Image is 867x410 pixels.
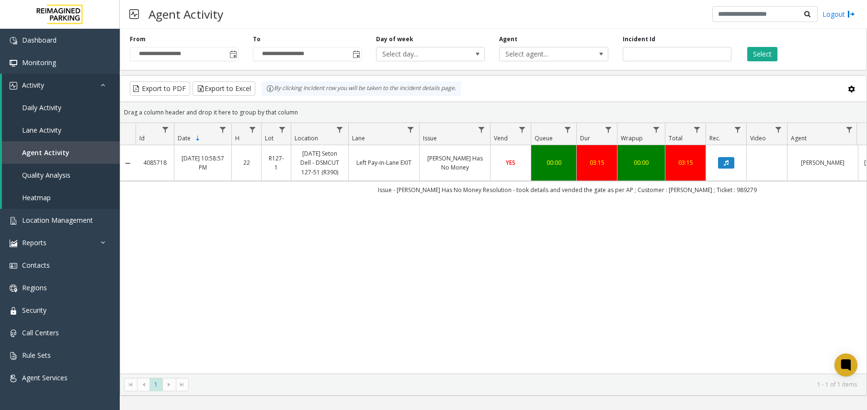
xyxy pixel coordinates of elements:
div: 00:00 [537,158,570,167]
span: Regions [22,283,47,292]
span: Security [22,306,46,315]
span: Total [669,134,683,142]
kendo-pager-info: 1 - 1 of 1 items [194,380,857,388]
div: By clicking Incident row you will be taken to the incident details page. [262,81,461,96]
span: Video [750,134,766,142]
a: Agent Activity [2,141,120,164]
span: Dur [580,134,590,142]
label: Agent [499,35,517,44]
label: Day of week [376,35,413,44]
span: Vend [494,134,508,142]
span: Dashboard [22,35,57,45]
span: Id [139,134,145,142]
span: Toggle popup [351,47,361,61]
span: Quality Analysis [22,171,70,180]
a: Lane Filter Menu [404,123,417,136]
span: Lane [352,134,365,142]
span: Agent Activity [22,148,69,157]
a: Video Filter Menu [772,123,785,136]
label: Incident Id [623,35,655,44]
a: Left Pay-in-Lane EXIT [354,158,413,167]
label: To [253,35,261,44]
a: Queue Filter Menu [561,123,574,136]
span: Activity [22,80,44,90]
div: Drag a column header and drop it here to group by that column [120,104,867,121]
span: Queue [535,134,553,142]
a: R127-1 [267,154,285,172]
span: Select agent... [500,47,586,61]
img: 'icon' [10,59,17,67]
img: 'icon' [10,239,17,247]
img: infoIcon.svg [266,85,274,92]
label: From [130,35,146,44]
button: Export to PDF [130,81,190,96]
span: Date [178,134,191,142]
span: Rule Sets [22,351,51,360]
div: Data table [120,123,867,374]
span: Call Centers [22,328,59,337]
a: Collapse Details [120,159,136,167]
h3: Agent Activity [144,2,228,26]
a: Heatmap [2,186,120,209]
span: Wrapup [621,134,643,142]
button: Select [747,47,777,61]
img: 'icon' [10,307,17,315]
a: Wrapup Filter Menu [650,123,663,136]
a: Vend Filter Menu [516,123,529,136]
a: Date Filter Menu [217,123,229,136]
span: Contacts [22,261,50,270]
span: Sortable [194,135,202,142]
button: Export to Excel [193,81,255,96]
span: Agent Services [22,373,68,382]
img: pageIcon [129,2,139,26]
img: 'icon' [10,82,17,90]
a: Agent Filter Menu [843,123,856,136]
img: 'icon' [10,217,17,225]
span: YES [506,159,515,167]
span: Heatmap [22,193,51,202]
a: 4085718 [141,158,168,167]
span: Location Management [22,216,93,225]
a: 22 [238,158,255,167]
span: Select day... [376,47,463,61]
img: 'icon' [10,352,17,360]
span: Reports [22,238,46,247]
span: Location [295,134,318,142]
a: H Filter Menu [246,123,259,136]
a: Quality Analysis [2,164,120,186]
a: [PERSON_NAME] Has No Money [425,154,484,172]
a: 03:15 [582,158,611,167]
a: Dur Filter Menu [602,123,615,136]
span: Lane Activity [22,125,61,135]
span: Rec. [709,134,720,142]
span: Monitoring [22,58,56,67]
img: 'icon' [10,330,17,337]
a: [DATE] 10:58:57 PM [180,154,226,172]
span: H [235,134,240,142]
a: Daily Activity [2,96,120,119]
img: 'icon' [10,285,17,292]
span: Toggle popup [228,47,238,61]
a: Lane Activity [2,119,120,141]
a: YES [496,158,525,167]
a: Total Filter Menu [691,123,704,136]
span: Issue [423,134,437,142]
a: 03:15 [671,158,700,167]
img: logout [847,9,855,19]
a: Logout [822,9,855,19]
img: 'icon' [10,262,17,270]
a: 00:00 [623,158,659,167]
span: Page 1 [149,378,162,391]
a: [DATE] Seton Dell - DSMCUT 127-51 (R390) [297,149,342,177]
img: 'icon' [10,375,17,382]
a: Location Filter Menu [333,123,346,136]
a: Id Filter Menu [159,123,172,136]
span: Lot [265,134,274,142]
a: [PERSON_NAME] [793,158,852,167]
a: Issue Filter Menu [475,123,488,136]
span: Daily Activity [22,103,61,112]
span: Agent [791,134,807,142]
